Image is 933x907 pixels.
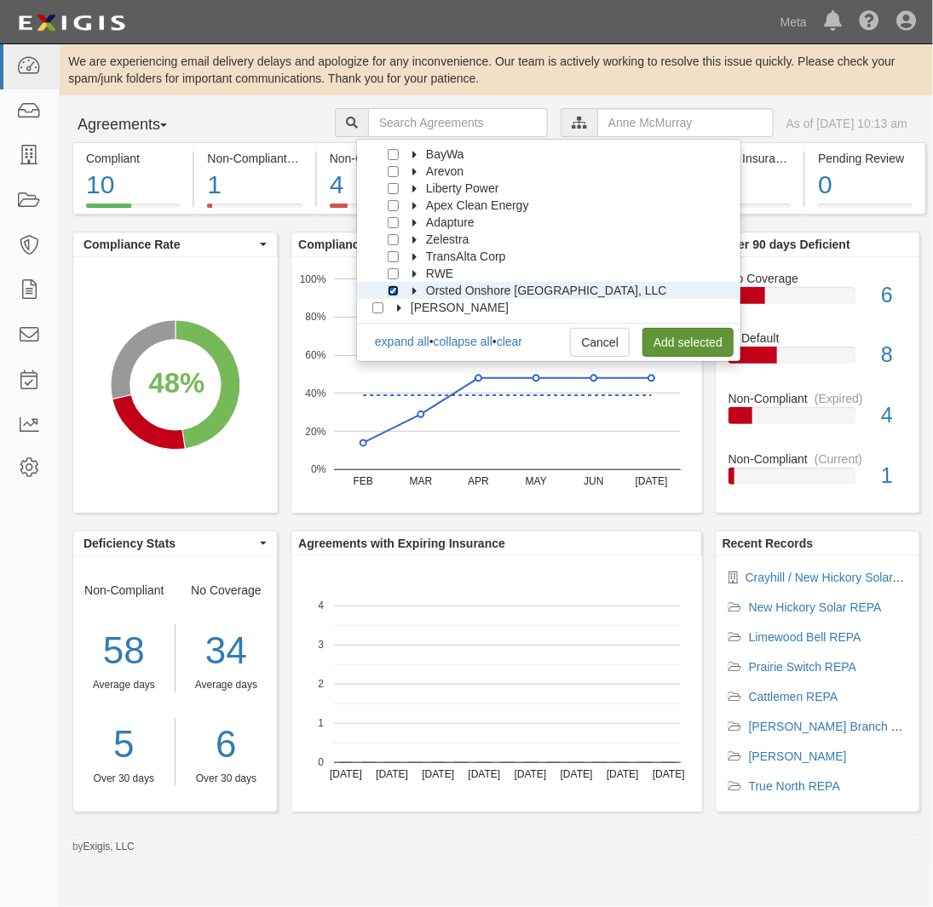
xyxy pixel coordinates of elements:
a: In Default8 [729,330,907,390]
div: 48% [148,364,204,404]
b: Over 90 days Deficient [723,238,850,251]
text: 1 [319,717,325,729]
div: 4 [868,400,919,431]
div: 0 [696,167,791,204]
text: FEB [354,475,373,487]
text: [DATE] [423,768,455,780]
text: 60% [306,349,326,361]
span: Deficiency Stats [84,535,256,552]
div: Pending Review [818,150,912,167]
div: (Expired) [815,390,863,407]
a: Cancel [570,328,630,357]
span: BayWa [426,147,464,161]
span: Arevon [426,164,464,178]
div: 10 [86,167,180,204]
div: Non-Compliant [716,451,919,468]
text: 100% [300,273,326,284]
a: collapse all [434,335,492,348]
small: by [72,840,135,854]
div: 1 [207,167,302,204]
text: 80% [306,311,326,323]
svg: A chart. [291,257,702,513]
b: Recent Records [723,537,814,550]
text: MAR [410,475,433,487]
span: Zelestra [426,232,469,246]
a: clear [497,335,522,348]
div: 8 [868,340,919,370]
text: 2 [319,678,325,690]
text: [DATE] [607,768,639,780]
div: In Default [716,330,919,347]
span: Compliance Rate [84,236,256,253]
a: expand all [375,335,429,348]
input: Search Agreements [368,108,548,137]
a: Non-Compliant(Current)1 [729,451,907,498]
b: Agreements with Expiring Insurance [298,537,505,550]
div: Expiring Insurance [696,150,791,167]
span: Adapture [426,215,475,229]
div: Average days [188,678,265,692]
div: 1 [868,461,919,491]
a: 5 [73,718,175,772]
a: Non-Compliant(Expired)4 [729,390,907,451]
a: Pending Review0 [805,204,925,217]
a: Non-Compliant(Expired)4 [317,204,437,217]
i: Help Center - Complianz [859,12,879,32]
a: Prairie Switch REPA [749,660,857,674]
div: We are experiencing email delivery delays and apologize for any inconvenience. Our team is active... [60,53,933,87]
span: Apex Clean Energy [426,198,529,212]
div: No Coverage [716,270,919,287]
text: [DATE] [515,768,547,780]
svg: A chart. [291,556,702,812]
text: JUN [585,475,604,487]
b: Compliance Rate by Month [298,238,452,251]
a: No Coverage6 [729,270,907,330]
img: logo-5460c22ac91f19d4615b14bd174203de0afe785f0fc80cf4dbbc73dc1793850b.png [13,8,130,38]
div: Average days [73,678,175,692]
text: 0% [311,463,326,475]
span: Orsted Onshore [GEOGRAPHIC_DATA], LLC [426,284,667,297]
text: 4 [319,600,325,611]
a: [PERSON_NAME] [749,749,847,763]
div: Over 30 days [73,772,175,786]
text: [DATE] [636,475,668,487]
span: RWE [426,267,453,280]
div: (Current) [815,451,862,468]
div: 58 [73,624,175,678]
text: 40% [306,387,326,399]
input: Anne McMurray [597,108,774,137]
span: [PERSON_NAME] [411,301,509,314]
div: Non-Compliant (Expired) [330,150,424,167]
a: [PERSON_NAME] Branch REPA [749,720,923,733]
div: Non-Compliant [73,582,176,786]
a: Crayhill / New Hickory Solar, LLC [746,571,921,584]
text: APR [469,475,490,487]
a: Limewood Bell REPA [749,630,861,644]
text: [DATE] [330,768,362,780]
a: Cattlemen REPA [749,690,838,703]
text: 3 [319,639,325,651]
a: Non-Compliant(Current)1 [194,204,314,217]
a: 6 [188,718,265,772]
button: Agreements [72,108,200,142]
a: Expiring Insurance0 [683,204,803,217]
button: Compliance Rate [73,232,277,256]
div: 0 [818,167,912,204]
div: Over 30 days [188,772,265,786]
svg: A chart. [73,257,278,513]
text: MAY [526,475,547,487]
div: • • [374,333,522,350]
a: Add selected [642,328,734,357]
text: 0 [319,756,325,768]
div: Non-Compliant (Current) [207,150,302,167]
text: [DATE] [561,768,593,780]
button: Deficiency Stats [73,531,277,555]
a: Compliant10 [72,204,193,217]
div: Compliant [86,150,180,167]
div: Non-Compliant [716,390,919,407]
div: As of [DATE] 10:13 am [786,115,907,132]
